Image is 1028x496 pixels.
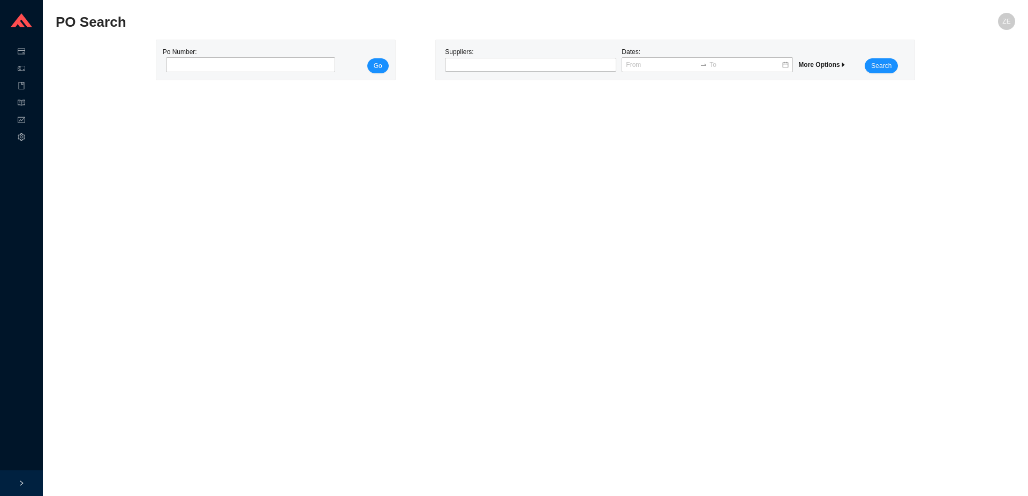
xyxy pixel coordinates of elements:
[367,58,389,73] button: Go
[1002,13,1010,30] span: ZE
[700,61,707,68] span: swap-right
[798,61,846,68] span: More Options
[840,62,846,68] span: caret-right
[56,13,775,32] h2: PO Search
[619,47,796,73] div: Dates:
[709,59,781,70] input: To
[442,47,619,73] div: Suppliers:
[871,60,891,71] span: Search
[865,58,898,73] button: Search
[18,112,25,129] span: fund
[18,480,25,486] span: right
[700,61,707,68] span: to
[374,60,382,71] span: Go
[18,44,25,61] span: credit-card
[626,59,698,70] input: From
[163,47,332,73] div: Po Number:
[18,78,25,95] span: book
[18,129,25,147] span: setting
[18,95,25,112] span: read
